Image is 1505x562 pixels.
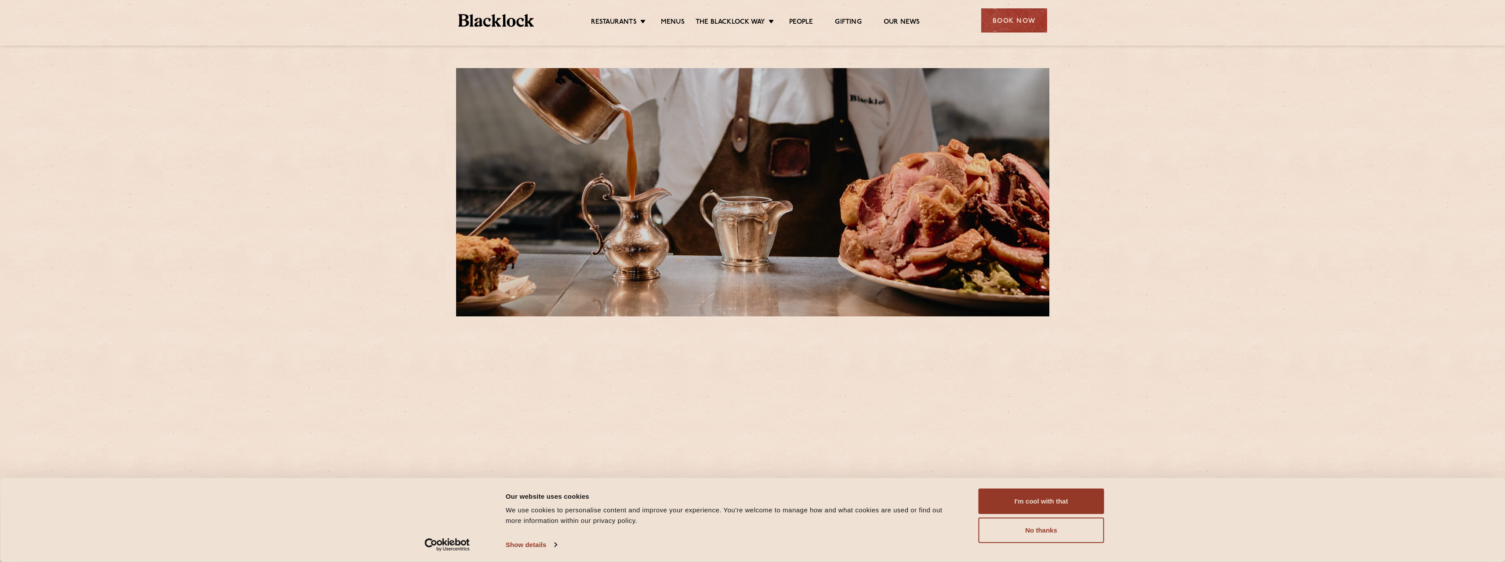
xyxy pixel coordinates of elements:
button: No thanks [979,518,1104,543]
button: I'm cool with that [979,489,1104,514]
a: Gifting [835,18,861,28]
div: Our website uses cookies [506,491,959,501]
div: We use cookies to personalise content and improve your experience. You're welcome to manage how a... [506,505,959,526]
a: Usercentrics Cookiebot - opens in a new window [409,538,486,551]
div: Book Now [981,8,1047,33]
a: Show details [506,538,557,551]
a: People [789,18,813,28]
a: Restaurants [591,18,637,28]
img: BL_Textured_Logo-footer-cropped.svg [458,14,534,27]
a: Menus [661,18,685,28]
a: The Blacklock Way [696,18,765,28]
a: Our News [884,18,920,28]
